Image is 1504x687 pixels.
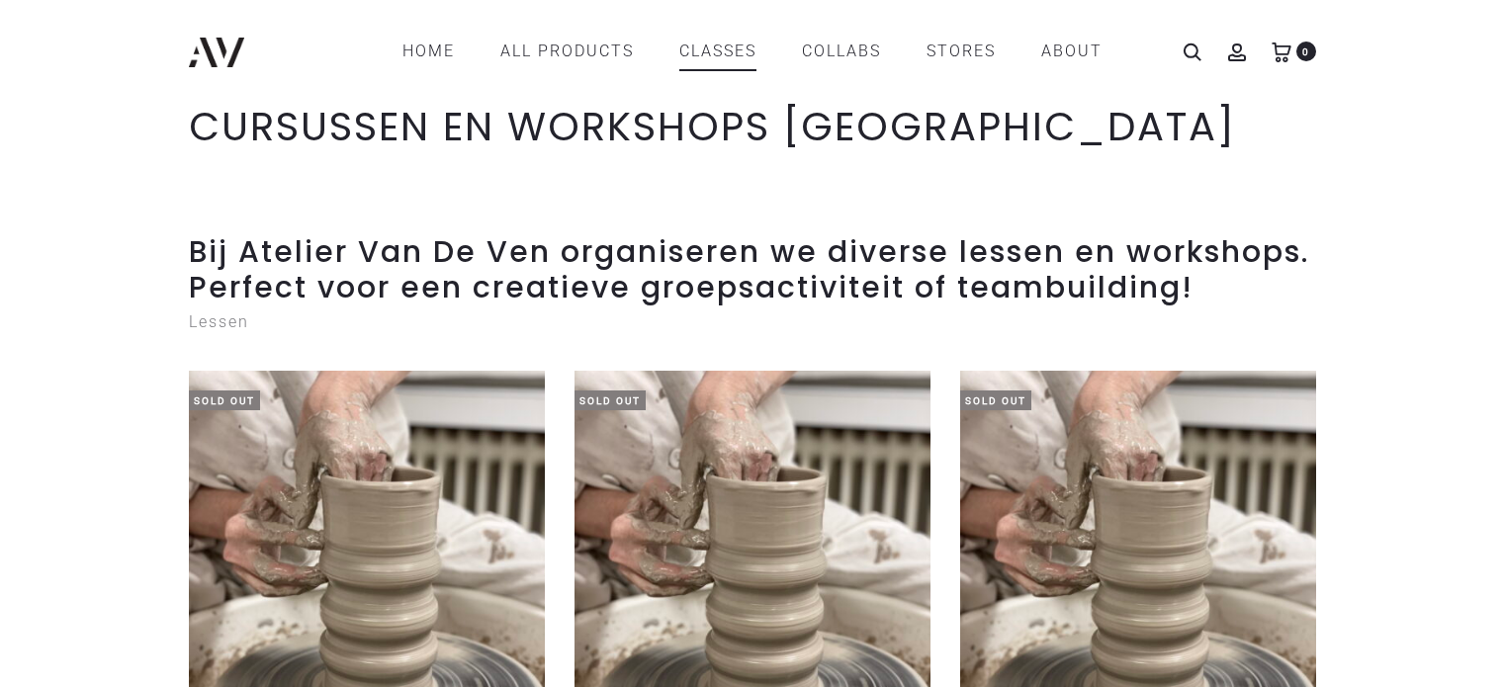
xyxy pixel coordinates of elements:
[500,35,634,68] a: All products
[802,35,881,68] a: COLLABS
[189,234,1316,305] h2: Bij Atelier Van De Ven organiseren we diverse lessen en workshops. Perfect voor een creatieve gro...
[1041,35,1103,68] a: ABOUT
[960,390,1031,410] span: Sold Out
[189,390,260,410] span: Sold Out
[1296,42,1316,61] span: 0
[575,390,646,410] span: Sold Out
[1272,42,1291,60] a: 0
[927,35,996,68] a: STORES
[189,305,1316,339] p: Lessen
[679,35,756,68] a: CLASSES
[402,35,455,68] a: Home
[189,103,1316,150] h1: CURSUSSEN EN WORKSHOPS [GEOGRAPHIC_DATA]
